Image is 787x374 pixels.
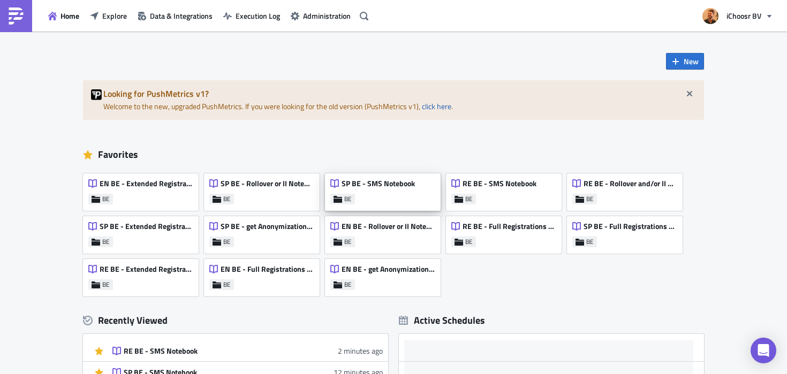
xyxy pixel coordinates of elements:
[338,345,383,356] time: 2025-08-14T07:12:30Z
[221,179,314,188] span: SP BE - Rollover or II Notebook
[465,195,473,203] span: BE
[60,10,79,21] span: Home
[567,211,688,254] a: SP BE - Full Registrations export for project/communityBE
[285,7,356,24] button: Administration
[100,264,193,274] span: RE BE - Extended Registrations export
[223,195,231,203] span: BE
[83,168,204,211] a: EN BE - Extended Registrations exportBE
[696,4,779,28] button: iChoosr BV
[83,312,388,329] div: Recently Viewed
[666,53,704,70] button: New
[586,195,594,203] span: BE
[102,238,110,246] span: BE
[344,238,352,246] span: BE
[344,280,352,289] span: BE
[684,56,699,67] span: New
[584,179,677,188] span: RE BE - Rollover and/or II Notebook
[100,179,193,188] span: EN BE - Extended Registrations export
[325,211,446,254] a: EN BE - Rollover or II NotebookBE
[204,254,325,296] a: EN BE - Full Registrations export for project/communityBE
[112,340,383,361] a: RE BE - SMS Notebook2 minutes ago
[465,238,473,246] span: BE
[586,238,594,246] span: BE
[567,168,688,211] a: RE BE - Rollover and/or II NotebookBE
[83,254,204,296] a: RE BE - Extended Registrations exportBE
[103,89,696,98] h5: Looking for PushMetrics v1?
[399,314,485,326] div: Active Schedules
[83,80,704,120] div: Welcome to the new, upgraded PushMetrics. If you were looking for the old version (PushMetrics v1...
[132,7,218,24] button: Data & Integrations
[584,222,677,231] span: SP BE - Full Registrations export for project/community
[701,7,720,25] img: Avatar
[223,280,231,289] span: BE
[102,195,110,203] span: BE
[342,179,415,188] span: SP BE - SMS Notebook
[422,101,451,112] a: click here
[463,179,536,188] span: RE BE - SMS Notebook
[204,168,325,211] a: SP BE - Rollover or II NotebookBE
[43,7,85,24] button: Home
[102,10,127,21] span: Explore
[223,238,231,246] span: BE
[218,7,285,24] button: Execution Log
[83,211,204,254] a: SP BE - Extended Registrations exportBE
[342,264,435,274] span: EN BE - get Anonymization list
[751,338,776,363] div: Open Intercom Messenger
[303,10,351,21] span: Administration
[124,346,311,356] div: RE BE - SMS Notebook
[325,168,446,211] a: SP BE - SMS NotebookBE
[446,211,567,254] a: RE BE - Full Registrations export for project/communityBE
[344,195,352,203] span: BE
[446,168,567,211] a: RE BE - SMS NotebookBE
[85,7,132,24] button: Explore
[150,10,213,21] span: Data & Integrations
[221,264,314,274] span: EN BE - Full Registrations export for project/community
[325,254,446,296] a: EN BE - get Anonymization listBE
[102,280,110,289] span: BE
[221,222,314,231] span: SP BE - get Anonymization list
[7,7,25,25] img: PushMetrics
[463,222,556,231] span: RE BE - Full Registrations export for project/community
[236,10,280,21] span: Execution Log
[100,222,193,231] span: SP BE - Extended Registrations export
[204,211,325,254] a: SP BE - get Anonymization listBE
[342,222,435,231] span: EN BE - Rollover or II Notebook
[83,147,704,163] div: Favorites
[727,10,761,21] span: iChoosr BV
